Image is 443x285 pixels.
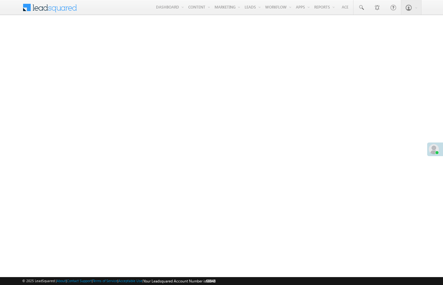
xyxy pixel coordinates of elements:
[206,279,215,283] span: 68848
[118,279,142,283] a: Acceptable Use
[22,278,215,284] span: © 2025 LeadSquared | | | | |
[57,279,66,283] a: About
[67,279,92,283] a: Contact Support
[143,279,215,283] span: Your Leadsquared Account Number is
[93,279,117,283] a: Terms of Service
